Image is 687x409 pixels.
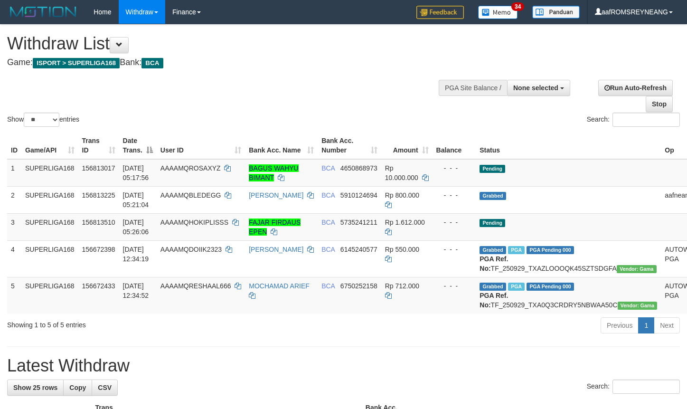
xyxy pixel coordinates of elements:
span: 156813510 [82,219,115,226]
th: Amount: activate to sort column ascending [381,132,433,159]
td: SUPERLIGA168 [21,240,78,277]
span: ISPORT > SUPERLIGA168 [33,58,120,68]
img: Button%20Memo.svg [478,6,518,19]
span: Grabbed [480,283,506,291]
span: Show 25 rows [13,384,57,391]
b: PGA Ref. No: [480,255,508,272]
span: PGA Pending [527,246,574,254]
label: Show entries [7,113,79,127]
span: Copy [69,384,86,391]
div: - - - [436,281,472,291]
span: Marked by aafsoycanthlai [508,283,525,291]
img: panduan.png [532,6,580,19]
td: 4 [7,240,21,277]
span: Copy 5910124694 to clipboard [340,191,377,199]
th: User ID: activate to sort column ascending [157,132,245,159]
span: Vendor URL: https://trx31.1velocity.biz [618,302,658,310]
td: 5 [7,277,21,314]
span: AAAAMQHOKIPLISSS [160,219,228,226]
td: SUPERLIGA168 [21,213,78,240]
a: Run Auto-Refresh [598,80,673,96]
span: None selected [513,84,558,92]
span: Rp 550.000 [385,246,419,253]
th: ID [7,132,21,159]
td: 1 [7,159,21,187]
span: [DATE] 05:17:56 [123,164,149,181]
b: PGA Ref. No: [480,292,508,309]
img: MOTION_logo.png [7,5,79,19]
span: Copy 4650868973 to clipboard [340,164,377,172]
a: Copy [63,380,92,396]
span: BCA [321,282,335,290]
span: BCA [321,191,335,199]
h1: Withdraw List [7,34,449,53]
a: [PERSON_NAME] [249,246,303,253]
span: 156672433 [82,282,115,290]
th: Date Trans.: activate to sort column descending [119,132,157,159]
span: Copy 5735241211 to clipboard [340,219,377,226]
div: - - - [436,190,472,200]
div: - - - [436,245,472,254]
td: TF_250929_TXAZLOOOQK45SZTSDGFA [476,240,661,277]
a: Show 25 rows [7,380,64,396]
a: Next [654,317,680,333]
span: Pending [480,219,505,227]
span: Rp 800.000 [385,191,419,199]
span: AAAAMQBLEDEGG [160,191,221,199]
span: Copy 6145240577 to clipboard [340,246,377,253]
div: Showing 1 to 5 of 5 entries [7,316,279,330]
a: BAGUS WAHYU BIMANT [249,164,299,181]
span: Marked by aafsoycanthlai [508,246,525,254]
th: Balance [433,132,476,159]
div: - - - [436,163,472,173]
td: SUPERLIGA168 [21,277,78,314]
th: Trans ID: activate to sort column ascending [78,132,119,159]
a: FAJAR FIRDAUS EPEN [249,219,301,236]
select: Showentries [24,113,59,127]
span: BCA [141,58,163,68]
span: [DATE] 12:34:19 [123,246,149,263]
span: Pending [480,165,505,173]
span: 156813225 [82,191,115,199]
input: Search: [612,380,680,394]
td: 3 [7,213,21,240]
td: 2 [7,186,21,213]
span: AAAAMQRESHAAL666 [160,282,231,290]
th: Bank Acc. Number: activate to sort column ascending [318,132,381,159]
span: 156813017 [82,164,115,172]
span: Grabbed [480,246,506,254]
div: PGA Site Balance / [439,80,507,96]
span: BCA [321,164,335,172]
label: Search: [587,113,680,127]
img: Feedback.jpg [416,6,464,19]
span: [DATE] 05:21:04 [123,191,149,209]
span: [DATE] 05:26:06 [123,219,149,236]
td: SUPERLIGA168 [21,159,78,187]
a: MOCHAMAD ARIEF [249,282,310,290]
span: Rp 1.612.000 [385,219,425,226]
span: 156672398 [82,246,115,253]
a: Previous [601,317,639,333]
a: CSV [92,380,118,396]
span: Rp 10.000.000 [385,164,418,181]
span: BCA [321,246,335,253]
input: Search: [612,113,680,127]
th: Status [476,132,661,159]
td: SUPERLIGA168 [21,186,78,213]
span: Rp 712.000 [385,282,419,290]
h4: Game: Bank: [7,58,449,67]
span: 34 [511,2,524,11]
a: [PERSON_NAME] [249,191,303,199]
span: AAAAMQROSAXYZ [160,164,221,172]
h1: Latest Withdraw [7,356,680,375]
th: Bank Acc. Name: activate to sort column ascending [245,132,318,159]
td: TF_250929_TXA0Q3CRDRY5NBWAA50C [476,277,661,314]
span: Vendor URL: https://trx31.1velocity.biz [617,265,657,273]
span: [DATE] 12:34:52 [123,282,149,299]
th: Game/API: activate to sort column ascending [21,132,78,159]
span: PGA Pending [527,283,574,291]
div: - - - [436,218,472,227]
span: AAAAMQDOIIK2323 [160,246,222,253]
a: Stop [646,96,673,112]
label: Search: [587,380,680,394]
